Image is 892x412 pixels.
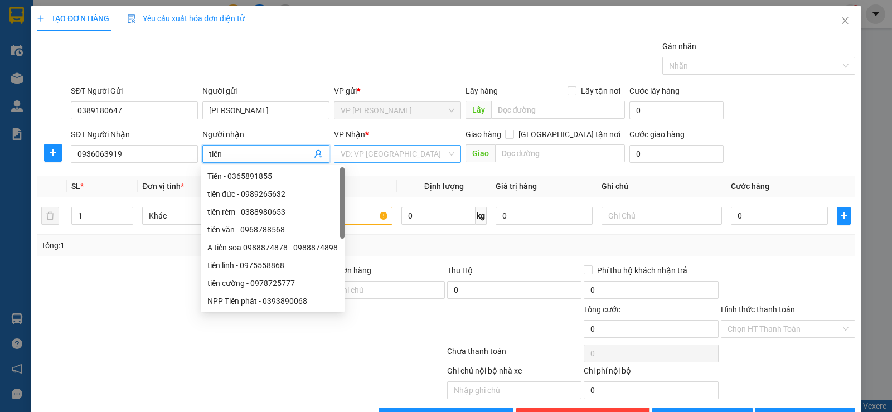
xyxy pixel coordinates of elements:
img: icon [127,14,136,23]
span: TẠO ĐƠN HÀNG [37,14,109,23]
div: NPP Tiến phát - 0393890068 [207,295,338,307]
input: Nhập ghi chú [447,381,581,399]
span: plus [45,148,61,157]
span: [GEOGRAPHIC_DATA] tận nơi [514,128,625,140]
span: Khác [149,207,256,224]
span: user-add [314,149,323,158]
span: Giao hàng [466,130,501,139]
span: Định lượng [424,182,464,191]
span: VP Hà Huy Tập [341,102,454,119]
span: Thu Hộ [447,266,473,275]
div: VP gửi [334,85,461,97]
div: tiến đức - 0989265632 [207,188,338,200]
span: Yêu cầu xuất hóa đơn điện tử [127,14,245,23]
div: Tiến - 0365891855 [201,167,345,185]
div: tiến rèm - 0388980653 [207,206,338,218]
div: tiến linh - 0975558868 [207,259,338,272]
div: A tiến soa 0988874878 - 0988874898 [201,239,345,256]
label: Hình thức thanh toán [721,305,795,314]
div: tiến cường - 0978725777 [201,274,345,292]
div: Ghi chú nội bộ nhà xe [447,365,581,381]
span: kg [476,207,487,225]
input: Ghi chú đơn hàng [311,281,445,299]
span: Phí thu hộ khách nhận trả [593,264,692,277]
span: Lấy hàng [466,86,498,95]
div: SĐT Người Gửi [71,85,198,97]
span: Giá trị hàng [496,182,537,191]
span: Tổng cước [584,305,620,314]
span: Lấy tận nơi [576,85,625,97]
div: tiến văn - 0968788568 [201,221,345,239]
div: tiến cường - 0978725777 [207,277,338,289]
span: SL [71,182,80,191]
span: Đơn vị tính [142,182,184,191]
input: Ghi Chú [602,207,722,225]
div: tiến văn - 0968788568 [207,224,338,236]
label: Cước lấy hàng [629,86,680,95]
div: Tiến - 0365891855 [207,170,338,182]
div: Chi phí nội bộ [584,365,718,381]
div: Người nhận [202,128,329,140]
label: Cước giao hàng [629,130,685,139]
input: Cước giao hàng [629,145,724,163]
th: Ghi chú [597,176,726,197]
input: 0 [496,207,593,225]
span: close [841,16,850,25]
div: SĐT Người Nhận [71,128,198,140]
span: Giao [466,144,495,162]
span: plus [37,14,45,22]
div: Người gửi [202,85,329,97]
div: Chưa thanh toán [446,345,583,365]
div: A tiến soa 0988874878 - 0988874898 [207,241,338,254]
span: plus [837,211,850,220]
input: Dọc đường [491,101,626,119]
div: tiến rèm - 0388980653 [201,203,345,221]
div: Tổng: 1 [41,239,345,251]
span: Lấy [466,101,491,119]
button: Close [830,6,861,37]
input: Dọc đường [495,144,626,162]
span: VP Nhận [334,130,365,139]
div: NPP Tiến phát - 0393890068 [201,292,345,310]
span: Cước hàng [731,182,769,191]
input: Cước lấy hàng [629,101,724,119]
div: tiến đức - 0989265632 [201,185,345,203]
label: Gán nhãn [662,42,696,51]
button: plus [44,144,62,162]
button: delete [41,207,59,225]
div: tiến linh - 0975558868 [201,256,345,274]
button: plus [837,207,851,225]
